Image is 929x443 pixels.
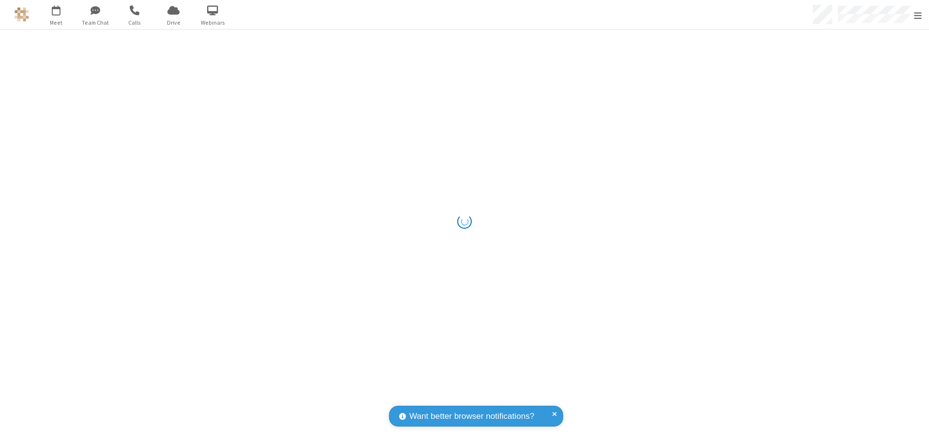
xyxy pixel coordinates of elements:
[155,18,192,27] span: Drive
[116,18,152,27] span: Calls
[195,18,231,27] span: Webinars
[77,18,113,27] span: Team Chat
[15,7,29,22] img: QA Selenium DO NOT DELETE OR CHANGE
[409,410,534,423] span: Want better browser notifications?
[38,18,74,27] span: Meet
